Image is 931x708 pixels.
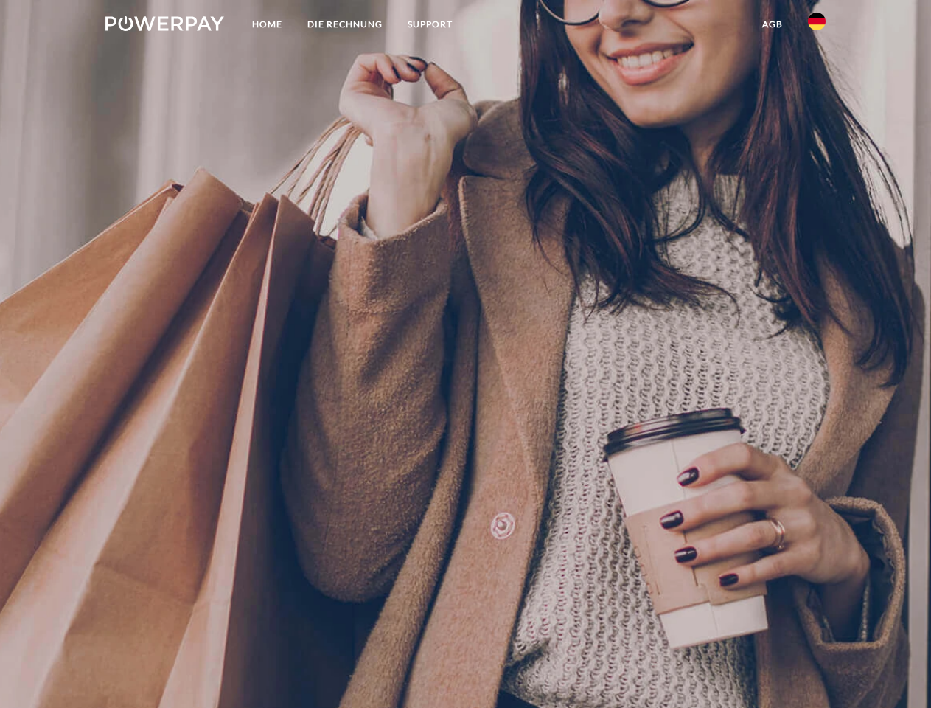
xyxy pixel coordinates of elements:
[395,11,465,38] a: SUPPORT
[105,16,224,31] img: logo-powerpay-white.svg
[295,11,395,38] a: DIE RECHNUNG
[240,11,295,38] a: Home
[808,13,826,30] img: de
[750,11,795,38] a: agb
